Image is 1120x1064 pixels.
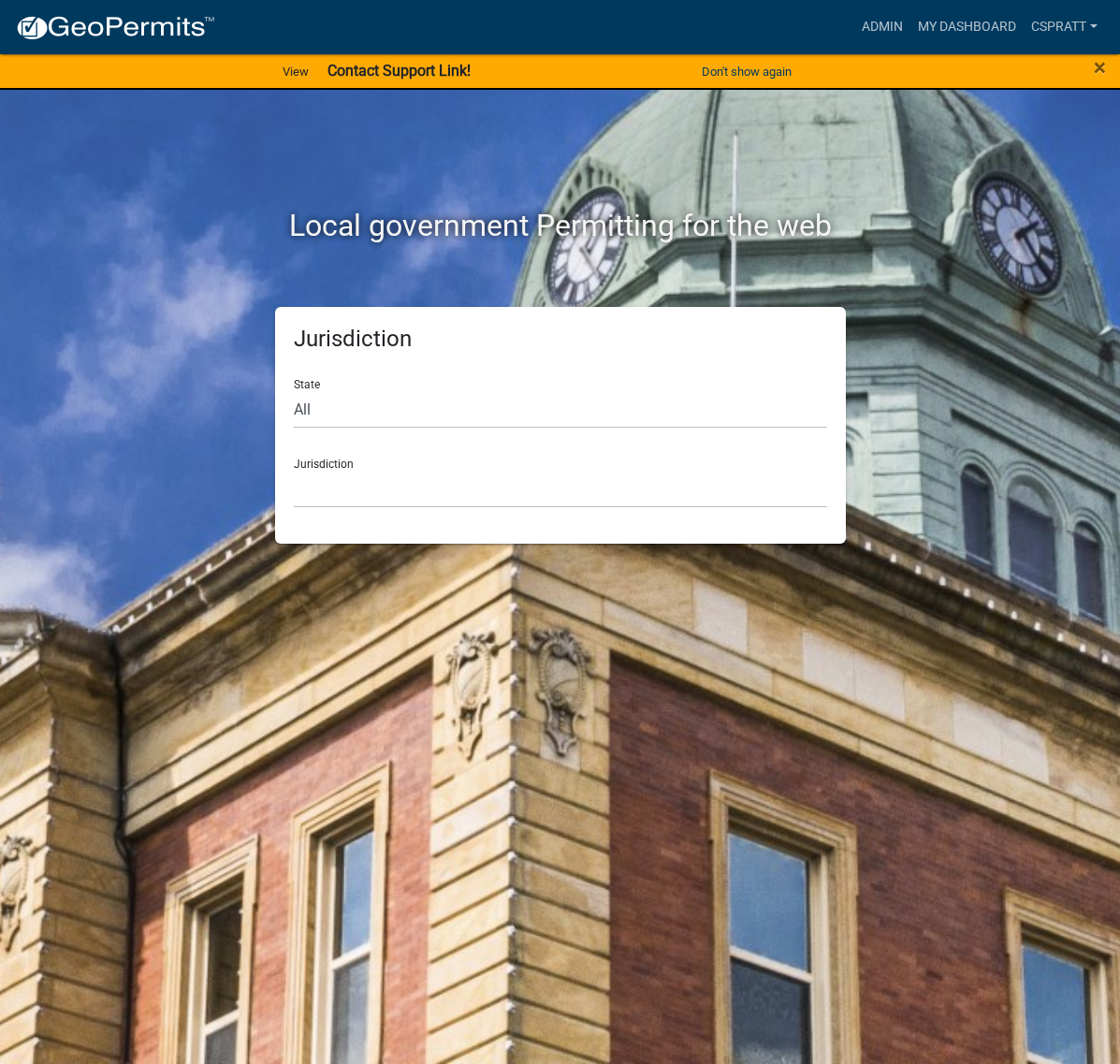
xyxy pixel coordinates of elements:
[910,9,1024,45] a: My Dashboard
[694,56,799,87] button: Don't show again
[1094,54,1106,80] span: ×
[1094,56,1106,79] button: Close
[275,56,316,87] a: View
[125,208,996,243] h2: Local government Permitting for the web
[854,9,910,45] a: Admin
[294,326,827,353] h5: Jurisdiction
[1024,9,1105,45] a: cspratt
[327,62,471,80] strong: Contact Support Link!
